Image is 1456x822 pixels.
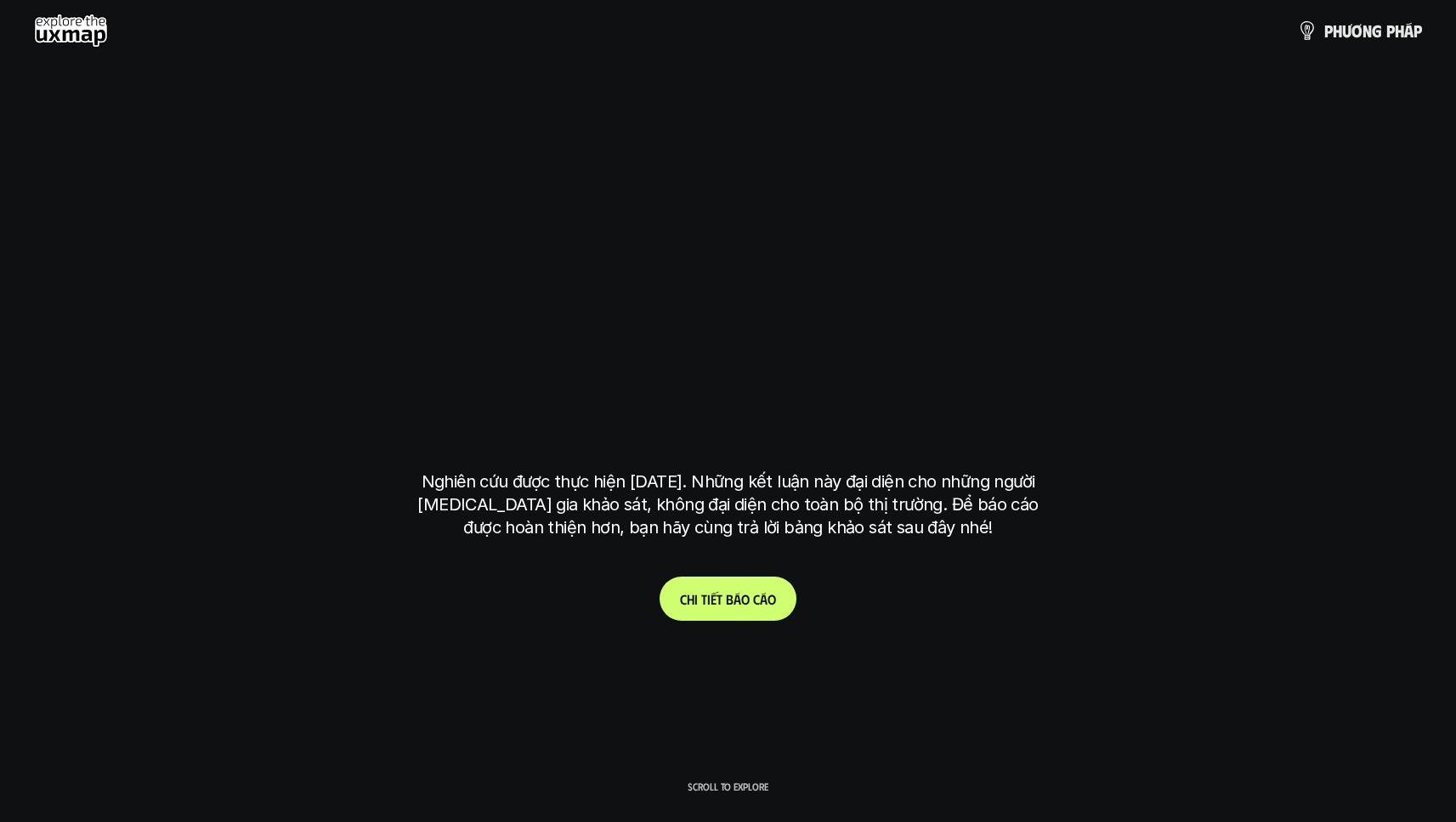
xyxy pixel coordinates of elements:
span: á [1404,21,1414,40]
span: o [741,591,750,607]
span: g [1372,21,1382,40]
span: t [701,591,707,607]
span: p [1386,21,1395,40]
span: o [768,591,776,607]
span: i [707,591,711,607]
span: n [1363,21,1372,40]
span: t [717,591,722,607]
p: Nghiên cứu được thực hiện [DATE]. Những kết luận này đại diện cho những người [MEDICAL_DATA] gia ... [410,470,1047,539]
span: i [694,591,698,607]
span: ơ [1351,21,1363,40]
span: C [680,591,687,607]
a: phươngpháp [1297,14,1422,48]
span: h [1333,21,1342,40]
span: p [1414,21,1422,40]
span: ế [711,591,717,607]
span: ư [1342,21,1351,40]
span: b [726,591,734,607]
h1: phạm vi công việc của [418,228,1039,299]
span: h [1395,21,1404,40]
span: á [734,591,741,607]
p: Scroll to explore [688,780,768,792]
span: h [687,591,694,607]
span: p [1324,21,1333,40]
span: c [753,591,760,607]
h6: Kết quả nghiên cứu [670,186,799,205]
h1: tại [GEOGRAPHIC_DATA] [425,362,1031,433]
span: á [760,591,768,607]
